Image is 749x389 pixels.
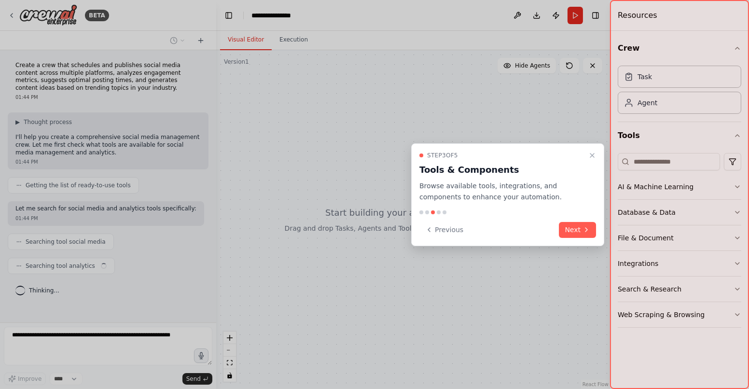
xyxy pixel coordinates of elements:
button: Close walkthrough [586,150,598,161]
button: Hide left sidebar [222,9,236,22]
p: Browse available tools, integrations, and components to enhance your automation. [419,181,584,203]
span: Step 3 of 5 [427,152,458,159]
button: Next [559,222,596,237]
button: Previous [419,222,469,237]
h3: Tools & Components [419,163,584,177]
